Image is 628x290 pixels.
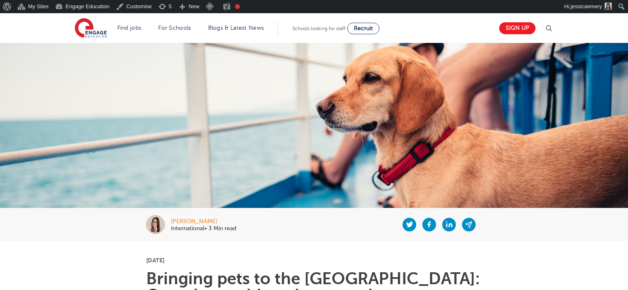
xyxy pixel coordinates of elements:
[499,22,536,34] a: Sign up
[75,18,107,39] img: Engage Education
[171,226,236,231] p: International• 3 Min read
[354,25,373,31] span: Recruit
[347,23,379,34] a: Recruit
[292,26,346,31] span: Schools looking for staff
[146,257,482,263] p: [DATE]
[571,3,602,9] span: jessicaemery
[158,25,191,31] a: For Schools
[235,4,240,9] div: Focus keyphrase not set
[117,25,142,31] a: Find jobs
[208,25,264,31] a: Blogs & Latest News
[171,219,236,224] div: [PERSON_NAME]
